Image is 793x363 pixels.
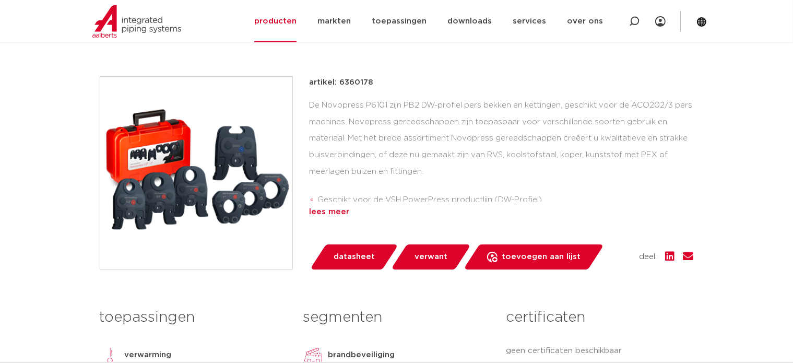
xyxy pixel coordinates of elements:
[640,251,657,263] span: deel:
[310,244,398,270] a: datasheet
[310,97,694,202] div: De Novopress P6101 zijn PB2 DW-profiel pers bekken en kettingen, geschikt voor de ACO202/3 pers m...
[318,192,694,208] li: Geschikt voor de VSH PowerPress productlijn (DW-Profiel)
[125,349,172,361] p: verwarming
[506,345,693,357] p: geen certificaten beschikbaar
[390,244,471,270] a: verwant
[100,77,292,269] img: Product Image for Novopress set bekken+adapt+kett DW 1/2"-2"+koffer
[310,76,374,89] p: artikel: 6360178
[334,249,375,265] span: datasheet
[415,249,447,265] span: verwant
[502,249,581,265] span: toevoegen aan lijst
[310,206,694,218] div: lees meer
[328,349,395,361] p: brandbeveiliging
[303,307,490,328] h3: segmenten
[100,307,287,328] h3: toepassingen
[506,307,693,328] h3: certificaten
